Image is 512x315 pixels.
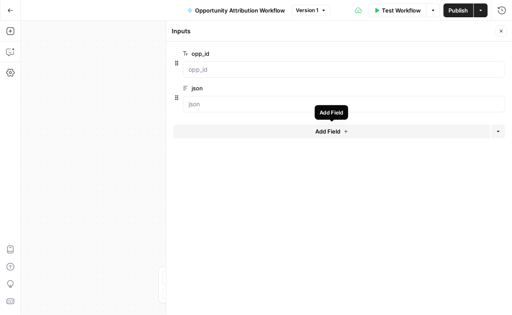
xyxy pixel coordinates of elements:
[173,124,490,138] button: Add Field
[182,3,290,17] button: Opportunity Attribution Workflow
[188,65,499,74] input: opp_id
[188,100,499,108] input: json
[315,127,340,136] span: Add Field
[448,6,468,15] span: Publish
[195,6,285,15] span: Opportunity Attribution Workflow
[182,49,456,58] label: opp_id
[182,84,456,92] label: json
[368,3,426,17] button: Test Workflow
[292,5,330,16] button: Version 1
[296,6,318,14] span: Version 1
[320,108,343,117] div: Add Field
[171,27,493,35] div: Inputs
[443,3,473,17] button: Publish
[382,6,421,15] span: Test Workflow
